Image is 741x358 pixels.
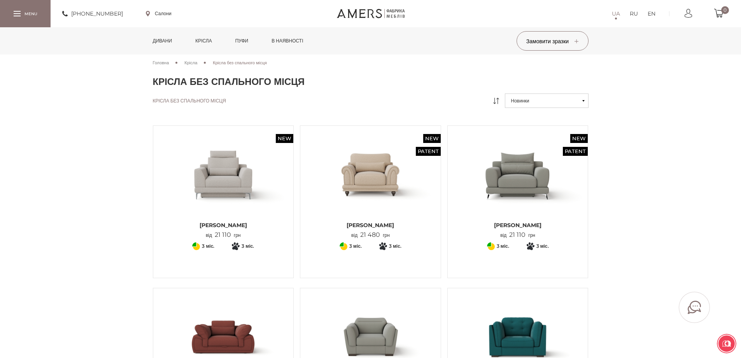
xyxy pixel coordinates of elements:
span: New [423,134,441,143]
img: Крісло ВІККІ [454,132,582,217]
img: Крісло ГОЛДІ [306,132,435,217]
a: Крісла [184,59,197,66]
span: 3 міс. [389,242,401,251]
a: в наявності [266,27,309,55]
span: New [276,134,293,143]
a: Салони [146,10,172,17]
a: Пуфи [229,27,254,55]
span: Головна [153,60,169,65]
span: Замовити зразки [526,38,578,45]
p: від грн [500,231,535,239]
span: 3 міс. [536,242,549,251]
a: New Patent Крісло ВІККІ [PERSON_NAME] від21 110грн [454,132,582,239]
span: New [570,134,588,143]
a: Головна [153,59,169,66]
a: New Patent Крісло ГОЛДІ [PERSON_NAME] від21 480грн [306,132,435,239]
a: New Крісло ОСТІН [PERSON_NAME] від21 110грн [159,132,288,239]
span: 21 480 [357,231,383,238]
a: Дивани [147,27,178,55]
a: Крісла [189,27,217,55]
span: [PERSON_NAME] [159,221,288,229]
p: від грн [351,231,390,239]
span: [PERSON_NAME] [306,221,435,229]
span: 3 міс. [497,242,509,251]
button: Замовити зразки [517,31,589,51]
a: EN [648,9,655,18]
span: Patent [563,147,588,156]
img: Крісло ОСТІН [159,132,288,217]
span: 0 [721,6,729,14]
span: 3 міс. [349,242,362,251]
a: [PHONE_NUMBER] [62,9,123,18]
span: 3 міс. [202,242,214,251]
a: RU [630,9,638,18]
a: UA [612,9,620,18]
span: 21 110 [506,231,528,238]
span: 21 110 [212,231,234,238]
span: Крісла [184,60,197,65]
h1: Крісла без спального місця [153,76,589,88]
span: 3 міс. [242,242,254,251]
p: від грн [206,231,241,239]
span: [PERSON_NAME] [454,221,582,229]
button: Новинки [505,93,589,108]
span: Patent [416,147,441,156]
